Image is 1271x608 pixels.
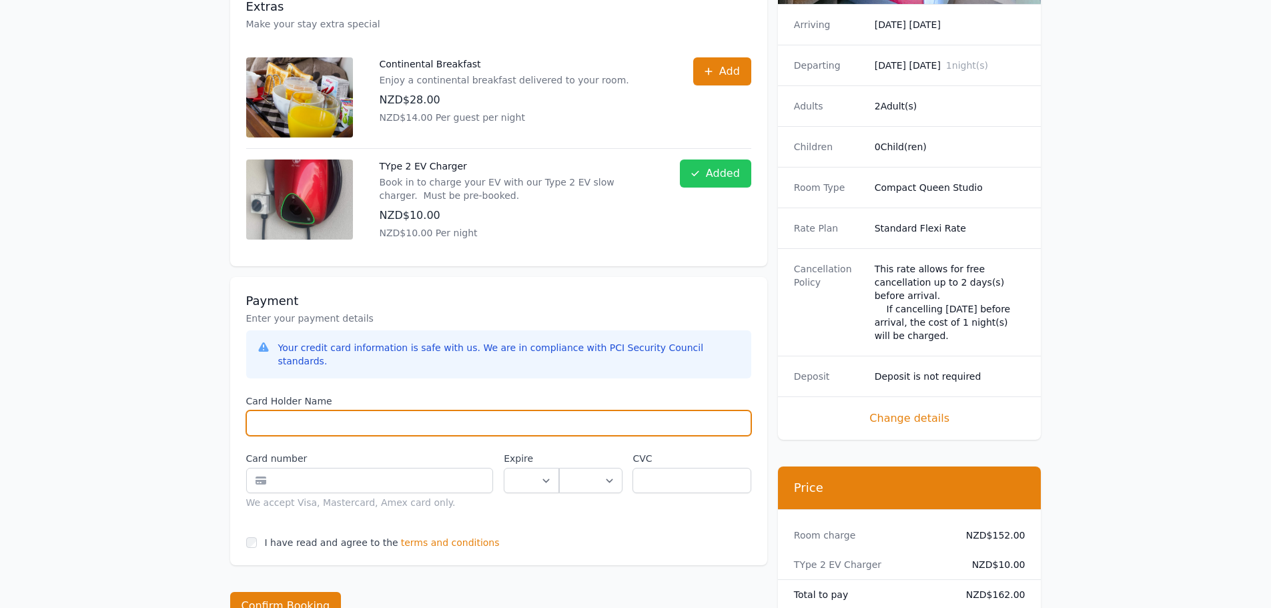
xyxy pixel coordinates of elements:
[559,452,622,465] label: .
[380,111,629,124] p: NZD$14.00 Per guest per night
[706,166,740,182] span: Added
[504,452,559,465] label: Expire
[794,588,945,601] dt: Total to pay
[794,140,864,154] dt: Children
[380,226,653,240] p: NZD$10.00 Per night
[401,536,500,549] span: terms and conditions
[380,208,653,224] p: NZD$10.00
[246,293,751,309] h3: Payment
[875,181,1025,194] dd: Compact Queen Studio
[794,558,945,571] dt: TYpe 2 EV Charger
[946,60,988,71] span: 1 night(s)
[794,480,1025,496] h3: Price
[794,181,864,194] dt: Room Type
[794,222,864,235] dt: Rate Plan
[875,370,1025,383] dd: Deposit is not required
[680,160,751,188] button: Added
[794,18,864,31] dt: Arriving
[278,341,741,368] div: Your credit card information is safe with us. We are in compliance with PCI Security Council stan...
[794,529,945,542] dt: Room charge
[875,59,1025,72] dd: [DATE] [DATE]
[380,73,629,87] p: Enjoy a continental breakfast delivered to your room.
[246,496,494,509] div: We accept Visa, Mastercard, Amex card only.
[380,160,653,173] p: TYpe 2 EV Charger
[875,222,1025,235] dd: Standard Flexi Rate
[875,140,1025,154] dd: 0 Child(ren)
[875,18,1025,31] dd: [DATE] [DATE]
[955,529,1025,542] dd: NZD$152.00
[246,452,494,465] label: Card number
[955,588,1025,601] dd: NZD$162.00
[246,394,751,408] label: Card Holder Name
[380,57,629,71] p: Continental Breakfast
[246,17,751,31] p: Make your stay extra special
[794,99,864,113] dt: Adults
[380,92,629,108] p: NZD$28.00
[693,57,751,85] button: Add
[955,558,1025,571] dd: NZD$10.00
[719,63,740,79] span: Add
[246,160,353,240] img: TYpe 2 EV Charger
[632,452,751,465] label: CVC
[246,312,751,325] p: Enter your payment details
[794,262,864,342] dt: Cancellation Policy
[794,410,1025,426] span: Change details
[265,537,398,548] label: I have read and agree to the
[794,59,864,72] dt: Departing
[875,262,1025,342] div: This rate allows for free cancellation up to 2 days(s) before arrival. If cancelling [DATE] befor...
[246,57,353,137] img: Continental Breakfast
[380,176,653,202] p: Book in to charge your EV with our Type 2 EV slow charger. Must be pre-booked.
[875,99,1025,113] dd: 2 Adult(s)
[794,370,864,383] dt: Deposit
